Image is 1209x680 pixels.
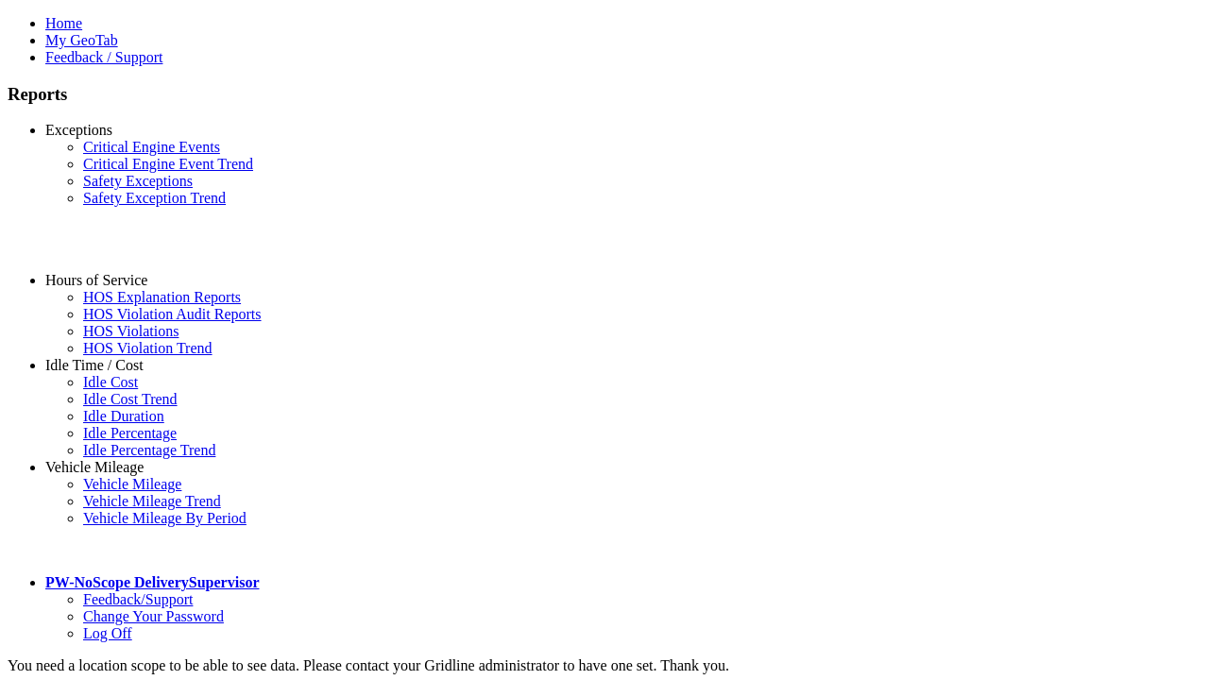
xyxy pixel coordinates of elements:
[83,289,241,305] a: HOS Explanation Reports
[45,272,147,288] a: Hours of Service
[83,591,193,607] a: Feedback/Support
[45,574,259,590] a: PW-NoScope DeliverySupervisor
[83,442,215,458] a: Idle Percentage Trend
[8,84,1201,105] h3: Reports
[83,156,253,172] a: Critical Engine Event Trend
[83,408,164,424] a: Idle Duration
[83,425,177,441] a: Idle Percentage
[83,608,224,624] a: Change Your Password
[45,32,118,48] a: My GeoTab
[45,459,144,475] a: Vehicle Mileage
[45,49,162,65] a: Feedback / Support
[83,173,193,189] a: Safety Exceptions
[83,476,181,492] a: Vehicle Mileage
[83,306,262,322] a: HOS Violation Audit Reports
[83,510,247,526] a: Vehicle Mileage By Period
[83,139,220,155] a: Critical Engine Events
[83,493,221,509] a: Vehicle Mileage Trend
[83,323,179,339] a: HOS Violations
[83,374,138,390] a: Idle Cost
[45,357,144,373] a: Idle Time / Cost
[83,391,178,407] a: Idle Cost Trend
[45,15,82,31] a: Home
[83,625,132,641] a: Log Off
[83,340,213,356] a: HOS Violation Trend
[45,122,112,138] a: Exceptions
[83,190,226,206] a: Safety Exception Trend
[8,657,1201,674] div: You need a location scope to be able to see data. Please contact your Gridline administrator to h...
